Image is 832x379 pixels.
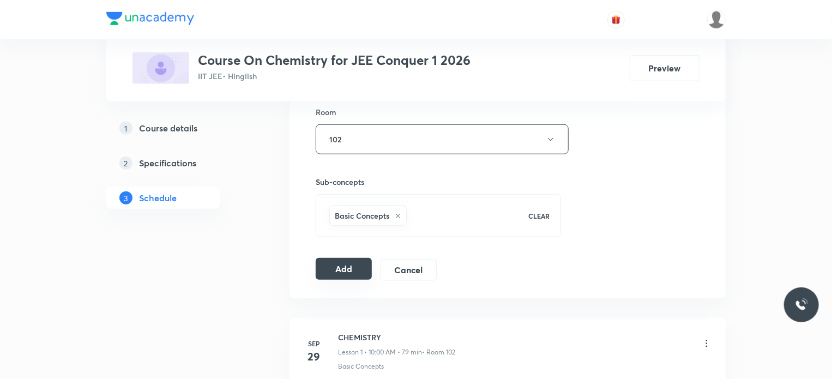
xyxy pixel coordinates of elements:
[106,12,194,28] a: Company Logo
[335,210,389,221] h6: Basic Concepts
[198,70,471,82] p: IIT JEE • Hinglish
[795,298,808,311] img: ttu
[338,332,455,343] h6: CHEMISTRY
[303,339,325,348] h6: Sep
[139,157,196,170] h5: Specifications
[316,106,336,118] h6: Room
[119,122,132,135] p: 1
[316,176,561,188] h6: Sub-concepts
[707,10,726,29] img: Divya tyagi
[119,157,132,170] p: 2
[607,11,625,28] button: avatar
[611,15,621,25] img: avatar
[630,55,700,81] button: Preview
[106,152,255,174] a: 2Specifications
[303,348,325,365] h4: 29
[316,124,569,154] button: 102
[338,362,384,371] p: Basic Concepts
[139,191,177,204] h5: Schedule
[198,52,471,68] h3: Course On Chemistry for JEE Conquer 1 2026
[106,12,194,25] img: Company Logo
[338,347,422,357] p: Lesson 1 • 10:00 AM • 79 min
[106,117,255,139] a: 1Course details
[119,191,132,204] p: 3
[316,258,372,280] button: Add
[132,52,189,84] img: 03CD212B-EB32-43AF-A332-8C6007953866_plus.png
[422,347,455,357] p: • Room 102
[528,211,550,221] p: CLEAR
[381,259,437,281] button: Cancel
[139,122,197,135] h5: Course details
